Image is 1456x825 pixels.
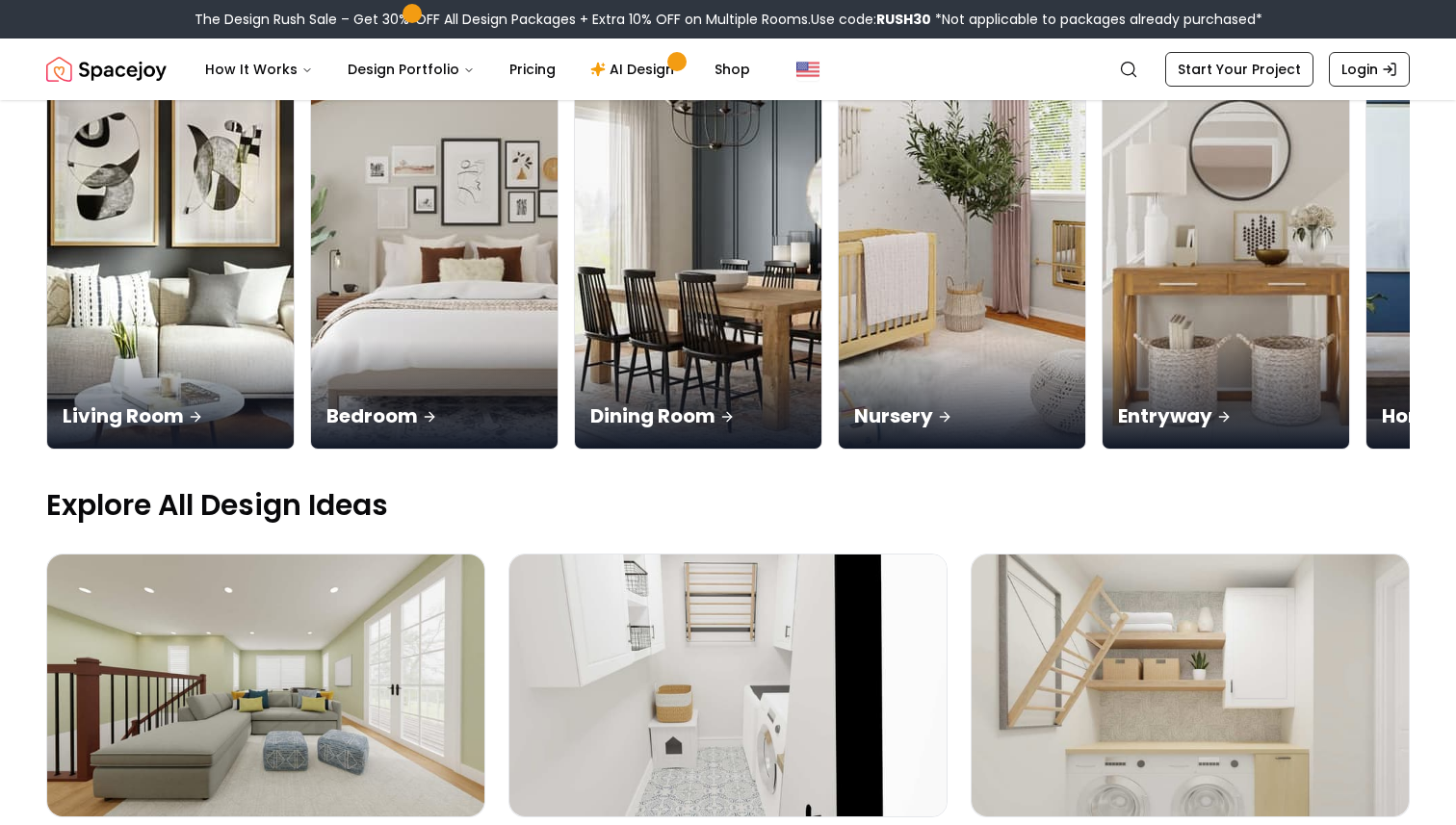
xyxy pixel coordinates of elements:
[46,50,167,89] img: Spacejoy Logo
[63,402,278,429] p: Living Room
[854,402,1070,429] p: Nursery
[190,50,766,89] nav: Main
[590,402,806,429] p: Dining Room
[574,13,822,450] a: Dining RoomDining Room
[310,13,559,450] a: BedroomBedroom
[838,13,1086,450] a: NurseryNursery
[326,402,542,429] p: Bedroom
[931,10,1262,29] span: *Not applicable to packages already purchased*
[195,10,1262,29] div: The Design Rush Sale – Get 30% OFF All Design Packages + Extra 10% OFF on Multiple Rooms.
[47,554,484,816] img: Family Room Modern Eclectic with Playful Colors
[811,10,931,29] span: Use code:
[1165,52,1313,87] a: Start Your Project
[796,58,819,81] img: United States
[1118,402,1334,429] p: Entryway
[190,50,328,89] button: How It Works
[46,50,167,89] a: Spacejoy
[46,488,1410,523] p: Explore All Design Ideas
[311,13,558,449] img: Bedroom
[699,50,766,89] a: Shop
[1103,13,1349,449] img: Entryway
[839,13,1085,449] img: Nursery
[575,50,695,89] a: AI Design
[46,39,1410,100] nav: Global
[494,50,571,89] a: Pricing
[46,13,295,450] a: Living RoomLiving Room
[972,554,1409,816] img: Compact Laundry Room: Modern Elegance with Space-Saving Design
[509,554,947,816] img: Laundry Room: Modern Elegant with Blue Tile Floor
[1329,52,1410,87] a: Login
[876,10,931,29] b: RUSH30
[332,50,490,89] button: Design Portfolio
[1102,13,1350,450] a: EntrywayEntryway
[575,13,821,449] img: Dining Room
[47,13,294,449] img: Living Room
